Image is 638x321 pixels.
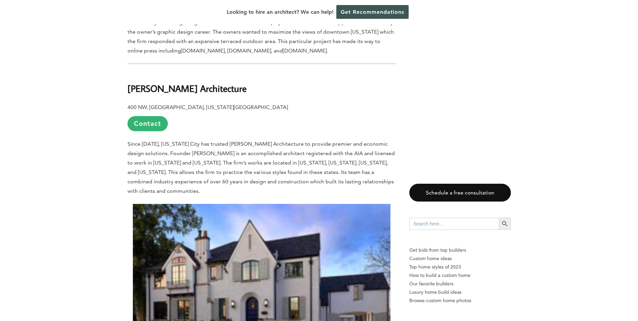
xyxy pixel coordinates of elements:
span: [DOMAIN_NAME] [283,47,327,54]
input: Search here... [409,218,499,230]
a: Browse custom home photos [409,296,511,305]
a: Our favorite builders [409,280,511,288]
span: and more have recognized the firm’s prime designs. Featured is one of the firm’s eye-catching des... [127,10,394,54]
a: Get Recommendations [336,5,409,19]
a: Top home styles of 2023 [409,263,511,271]
p: Get bids from top builders [409,246,511,254]
span: [DOMAIN_NAME], [DOMAIN_NAME] [181,47,271,54]
a: Schedule a free consultation [409,184,511,202]
a: How to build a custom home [409,271,511,280]
a: Luxury home build ideas [409,288,511,296]
svg: Search [501,220,509,227]
b: 400 NW. [GEOGRAPHIC_DATA], [US_STATE][GEOGRAPHIC_DATA] [127,104,288,110]
span: , and [271,47,283,54]
b: [PERSON_NAME] Architecture [127,82,247,94]
a: Custom home ideas [409,254,511,263]
a: Contact [127,116,168,131]
span: Since [DATE], [US_STATE] City has trusted [PERSON_NAME] Architecture to provide premier and econo... [127,141,395,194]
span: . [327,47,328,54]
